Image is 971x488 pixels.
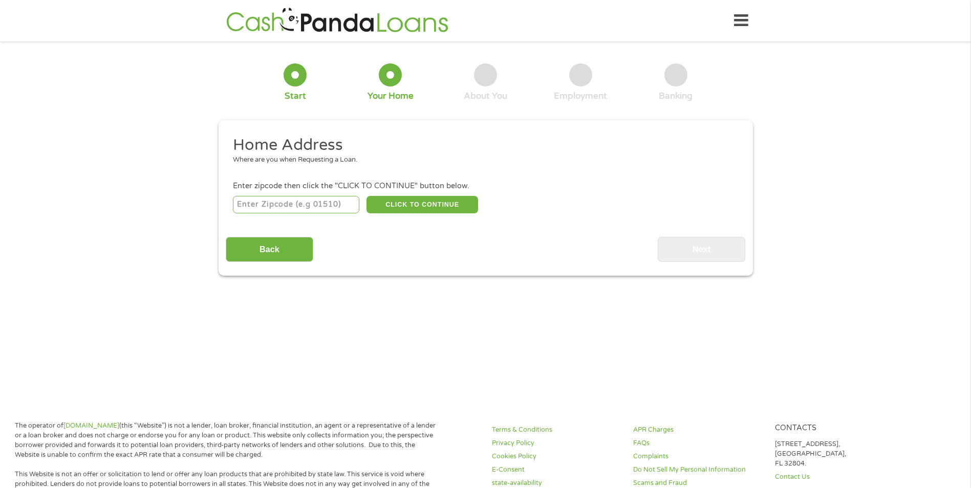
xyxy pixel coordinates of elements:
div: Your Home [368,91,414,102]
a: Cookies Policy [492,452,621,461]
input: Back [226,237,313,262]
div: Enter zipcode then click the "CLICK TO CONTINUE" button below. [233,181,738,192]
a: Terms & Conditions [492,425,621,435]
input: Enter Zipcode (e.g 01510) [233,196,359,213]
a: APR Charges [633,425,762,435]
h2: Home Address [233,135,730,156]
input: Next [658,237,745,262]
a: FAQs [633,438,762,448]
img: GetLoanNow Logo [223,6,451,35]
a: Complaints [633,452,762,461]
div: About You [464,91,507,102]
a: E-Consent [492,465,621,475]
p: The operator of (this “Website”) is not a lender, loan broker, financial institution, an agent or... [15,421,440,460]
h4: Contacts [775,424,904,433]
a: Do Not Sell My Personal Information [633,465,762,475]
div: Where are you when Requesting a Loan. [233,155,730,165]
div: Start [285,91,306,102]
div: Banking [659,91,693,102]
a: [DOMAIN_NAME] [63,422,119,430]
a: Contact Us [775,472,904,482]
button: CLICK TO CONTINUE [366,196,478,213]
div: Employment [554,91,607,102]
p: [STREET_ADDRESS], [GEOGRAPHIC_DATA], FL 32804. [775,439,904,469]
a: Privacy Policy [492,438,621,448]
